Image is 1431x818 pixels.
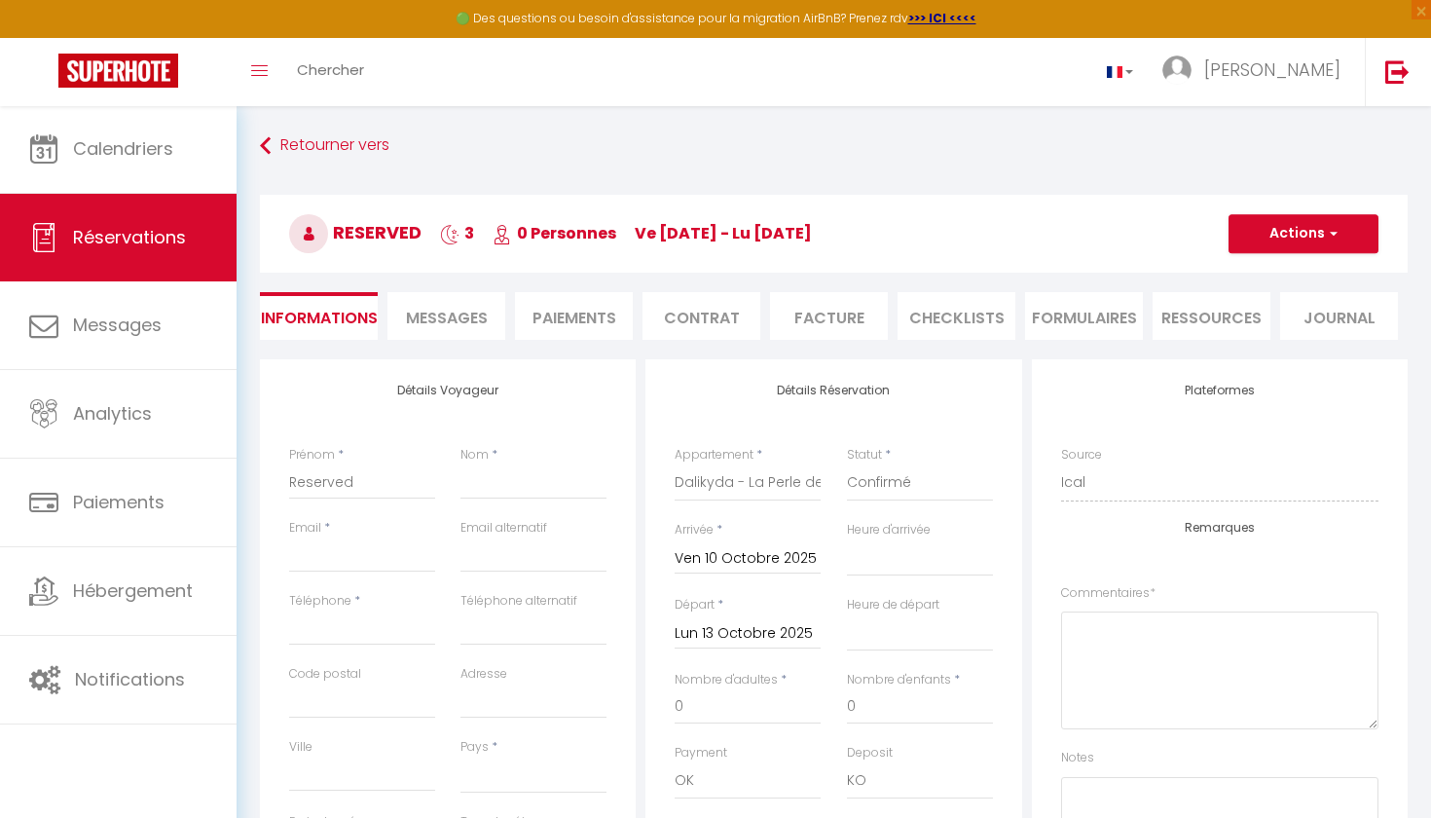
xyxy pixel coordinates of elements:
[73,136,173,161] span: Calendriers
[1061,446,1102,465] label: Source
[847,671,951,689] label: Nombre d'enfants
[460,446,489,465] label: Nom
[73,313,162,337] span: Messages
[73,401,152,426] span: Analytics
[73,225,186,249] span: Réservations
[289,220,422,244] span: Reserved
[297,59,364,80] span: Chercher
[1204,57,1340,82] span: [PERSON_NAME]
[1061,521,1378,535] h4: Remarques
[1162,56,1192,85] img: ...
[847,521,931,539] label: Heure d'arrivée
[1153,292,1270,340] li: Ressources
[460,738,489,757] label: Pays
[440,222,474,244] span: 3
[1229,214,1378,253] button: Actions
[75,667,185,691] span: Notifications
[289,665,361,684] label: Code postal
[1148,38,1365,106] a: ... [PERSON_NAME]
[289,519,321,538] label: Email
[642,292,760,340] li: Contrat
[460,592,577,611] label: Téléphone alternatif
[260,292,378,340] li: Informations
[898,292,1015,340] li: CHECKLISTS
[289,446,335,465] label: Prénom
[58,54,178,88] img: Super Booking
[675,521,714,539] label: Arrivée
[1061,384,1378,397] h4: Plateformes
[1280,292,1398,340] li: Journal
[1025,292,1143,340] li: FORMULAIRES
[515,292,633,340] li: Paiements
[289,738,312,757] label: Ville
[847,744,893,762] label: Deposit
[73,490,165,514] span: Paiements
[1061,749,1094,767] label: Notes
[908,10,976,26] a: >>> ICI <<<<
[770,292,888,340] li: Facture
[73,578,193,603] span: Hébergement
[406,307,488,329] span: Messages
[675,671,778,689] label: Nombre d'adultes
[282,38,379,106] a: Chercher
[493,222,616,244] span: 0 Personnes
[635,222,812,244] span: ve [DATE] - lu [DATE]
[847,596,939,614] label: Heure de départ
[460,665,507,684] label: Adresse
[260,129,1408,164] a: Retourner vers
[460,519,547,538] label: Email alternatif
[675,744,727,762] label: Payment
[675,596,715,614] label: Départ
[847,446,882,465] label: Statut
[1061,584,1156,603] label: Commentaires
[675,446,753,465] label: Appartement
[675,384,992,397] h4: Détails Réservation
[289,384,606,397] h4: Détails Voyageur
[1385,59,1410,84] img: logout
[289,592,351,611] label: Téléphone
